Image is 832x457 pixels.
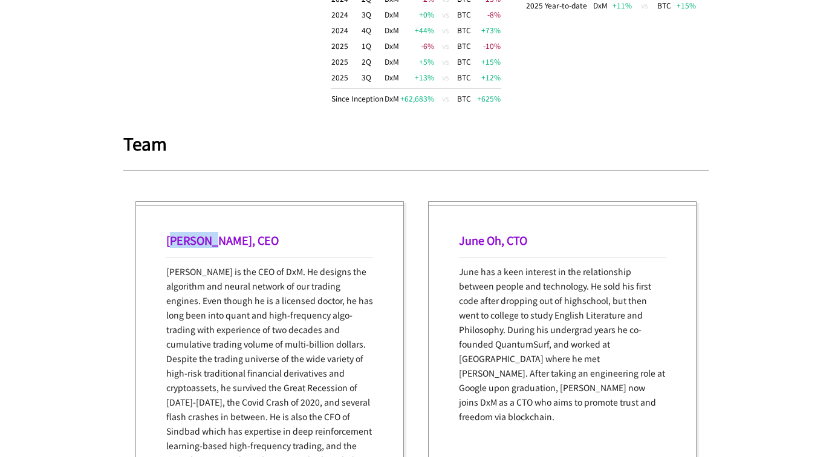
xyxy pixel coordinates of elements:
td: vs [435,22,457,38]
td: DxM [384,7,400,22]
td: 1Q [361,38,384,54]
td: 2Q [361,54,384,70]
td: DxM [384,70,400,89]
td: vs [435,7,457,22]
td: +13 % [400,70,435,89]
td: +12 % [472,70,502,89]
td: 4Q [361,22,384,38]
td: -10 % [472,38,502,54]
td: DxM [384,38,400,54]
td: BTC [457,54,472,70]
h1: Team [123,134,709,152]
td: BTC [457,22,472,38]
td: BTC [457,7,472,22]
td: BTC [457,70,472,89]
h1: [PERSON_NAME], CEO [166,232,373,248]
td: +5 % [400,54,435,70]
td: 2025 [331,54,361,70]
td: 2024 [331,22,361,38]
td: +625 % [472,89,502,107]
td: -6 % [400,38,435,54]
td: vs [435,54,457,70]
td: 2024 [331,7,361,22]
td: 3Q [361,7,384,22]
td: BTC [457,38,472,54]
p: June has a keen interest in the relationship between people and technology. He sold his first cod... [459,264,666,424]
td: 3Q [361,70,384,89]
td: -8 % [472,7,502,22]
h1: June Oh, CTO [459,232,666,248]
td: vs [435,70,457,89]
td: vs [435,38,457,54]
td: BTC [457,89,472,107]
td: +0 % [400,7,435,22]
td: +15 % [472,54,502,70]
td: 2025 [331,70,361,89]
td: DxM [384,89,400,107]
td: +73 % [472,22,502,38]
td: +44 % [400,22,435,38]
td: +62,683 % [400,89,435,107]
td: DxM [384,54,400,70]
td: vs [435,89,457,107]
td: Since Inception [331,89,384,107]
td: DxM [384,22,400,38]
td: 2025 [331,38,361,54]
